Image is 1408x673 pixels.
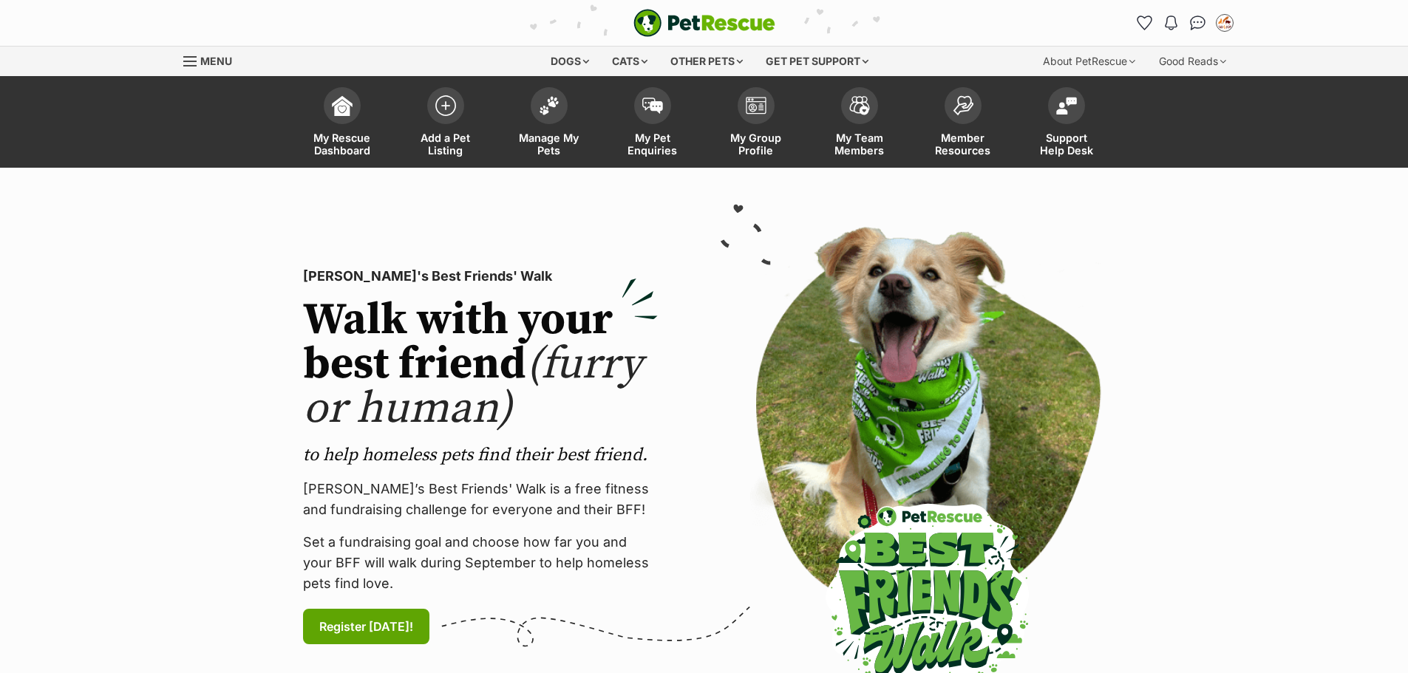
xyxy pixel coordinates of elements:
[303,609,429,644] a: Register [DATE]!
[435,95,456,116] img: add-pet-listing-icon-0afa8454b4691262ce3f59096e99ab1cd57d4a30225e0717b998d2c9b9846f56.svg
[290,80,394,168] a: My Rescue Dashboard
[303,532,658,594] p: Set a fundraising goal and choose how far you and your BFF will walk during September to help hom...
[660,47,753,76] div: Other pets
[516,131,582,157] span: Manage My Pets
[1056,97,1077,115] img: help-desk-icon-fdf02630f3aa405de69fd3d07c3f3aa587a6932b1a1747fa1d2bba05be0121f9.svg
[911,80,1015,168] a: Member Resources
[723,131,789,157] span: My Group Profile
[303,479,658,520] p: [PERSON_NAME]’s Best Friends' Walk is a free fitness and fundraising challenge for everyone and t...
[755,47,879,76] div: Get pet support
[602,47,658,76] div: Cats
[704,80,808,168] a: My Group Profile
[539,96,560,115] img: manage-my-pets-icon-02211641906a0b7f246fdf0571729dbe1e7629f14944591b6c1af311fb30b64b.svg
[394,80,497,168] a: Add a Pet Listing
[746,97,766,115] img: group-profile-icon-3fa3cf56718a62981997c0bc7e787c4b2cf8bcc04b72c1350f741eb67cf2f40e.svg
[303,443,658,467] p: to help homeless pets find their best friend.
[1133,11,1157,35] a: Favourites
[1033,47,1146,76] div: About PetRescue
[540,47,599,76] div: Dogs
[619,131,686,157] span: My Pet Enquiries
[303,337,642,437] span: (furry or human)
[1160,11,1183,35] button: Notifications
[633,9,775,37] img: logo-e224e6f780fb5917bec1dbf3a21bbac754714ae5b6737aabdf751b685950b380.svg
[497,80,601,168] a: Manage My Pets
[826,131,893,157] span: My Team Members
[808,80,911,168] a: My Team Members
[1015,80,1118,168] a: Support Help Desk
[1033,131,1100,157] span: Support Help Desk
[1186,11,1210,35] a: Conversations
[1133,11,1237,35] ul: Account quick links
[633,9,775,37] a: PetRescue
[183,47,242,73] a: Menu
[412,131,479,157] span: Add a Pet Listing
[1213,11,1237,35] button: My account
[200,55,232,67] span: Menu
[1165,16,1177,30] img: notifications-46538b983faf8c2785f20acdc204bb7945ddae34d4c08c2a6579f10ce5e182be.svg
[319,618,413,635] span: Register [DATE]!
[1190,16,1205,30] img: chat-41dd97257d64d25036548639549fe6c8038ab92f7586957e7f3b1b290dea8141.svg
[930,131,996,157] span: Member Resources
[1149,47,1237,76] div: Good Reads
[303,298,658,431] h2: Walk with your best friend
[332,95,353,116] img: dashboard-icon-eb2f2d2d3e046f16d808141f083e7271f6b2e854fb5c12c21221c1fb7104beca.svg
[303,266,658,287] p: [PERSON_NAME]'s Best Friends' Walk
[642,98,663,114] img: pet-enquiries-icon-7e3ad2cf08bfb03b45e93fb7055b45f3efa6380592205ae92323e6603595dc1f.svg
[1217,16,1232,30] img: Peri Chappell profile pic
[309,131,375,157] span: My Rescue Dashboard
[953,95,973,115] img: member-resources-icon-8e73f808a243e03378d46382f2149f9095a855e16c252ad45f914b54edf8863c.svg
[601,80,704,168] a: My Pet Enquiries
[849,96,870,115] img: team-members-icon-5396bd8760b3fe7c0b43da4ab00e1e3bb1a5d9ba89233759b79545d2d3fc5d0d.svg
